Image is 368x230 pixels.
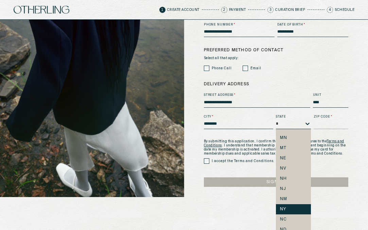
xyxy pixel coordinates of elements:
div: MN [280,136,306,140]
label: Date of Birth [277,22,348,27]
label: Phone Call [212,66,232,71]
label: Street Address [204,93,310,98]
label: Email [250,66,261,71]
label: City [204,114,274,119]
div: NJ [280,187,306,191]
div: NH [280,176,306,181]
p: Create Account [167,8,199,12]
input: state-dropdown [276,121,280,126]
p: Payment [229,8,246,12]
div: NV [280,166,306,171]
label: State [276,114,311,119]
label: Delivery Address [204,81,348,87]
span: 4 [327,7,333,13]
div: NE [280,156,306,161]
span: 3 [267,7,274,13]
span: 1 [159,7,165,13]
label: Unit [313,93,348,98]
button: Sign Up [204,177,348,187]
span: 2 [221,7,227,13]
label: Zip Code [314,114,348,119]
label: I accept the Terms and Conditions [212,159,274,164]
p: Curation Brief [275,8,305,12]
label: Phone Number [204,22,275,27]
div: NY [280,207,306,212]
span: Select all that apply: [204,56,348,60]
label: Preferred method of contact [204,47,348,53]
div: NC [280,217,306,222]
div: NM [280,197,306,201]
a: Terms and Conditions [204,140,344,147]
img: logo [14,6,69,13]
div: MT [280,146,306,151]
p: By submitting this application, I confirm that I have read and agree to the . I understand that m... [204,139,348,156]
p: Schedule [335,8,354,12]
